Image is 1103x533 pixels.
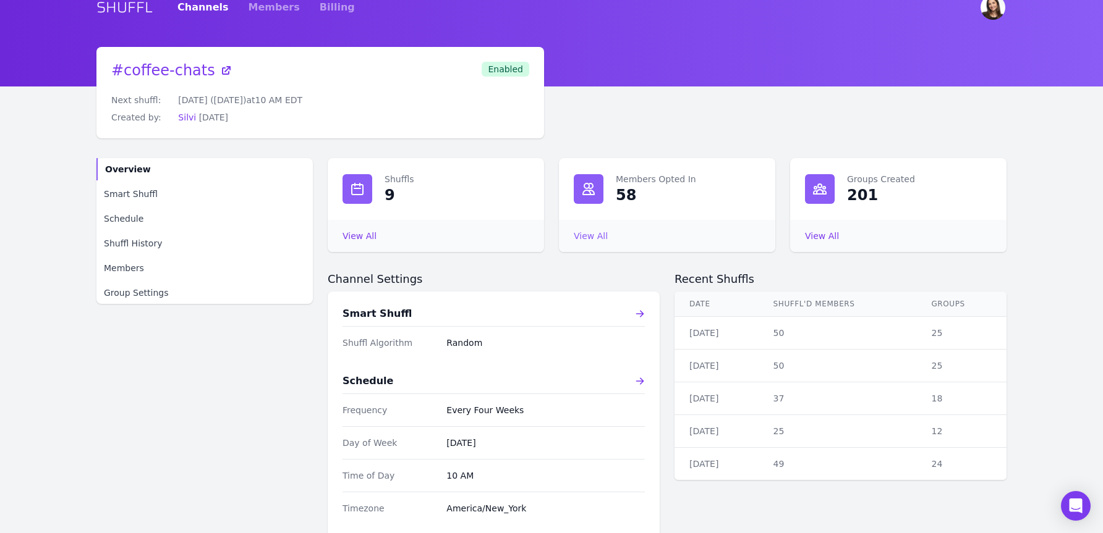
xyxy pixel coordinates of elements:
[385,185,395,205] div: 9
[616,185,636,205] div: 58
[916,317,1007,350] td: 25
[343,374,645,388] a: Schedule
[759,317,917,350] td: 50
[916,292,1007,317] th: Groups
[446,469,645,482] dd: 10 AM
[104,212,143,225] span: Schedule
[916,448,1007,481] td: 24
[96,183,313,205] a: Smart Shuffl
[847,173,992,185] dt: Groups Created
[96,158,313,180] a: Overview
[616,173,760,185] dt: Members Opted In
[343,337,437,349] dt: Shuffl Algorithm
[689,359,744,372] div: [DATE]
[759,415,917,448] td: 25
[104,237,162,250] span: Shuffl History
[847,185,878,205] div: 201
[446,337,645,349] dd: Random
[446,502,645,514] dd: America/New_York
[343,374,393,388] h3: Schedule
[96,158,313,304] nav: Sidebar
[574,231,608,241] a: View All
[111,62,215,79] span: # coffee-chats
[805,231,839,241] a: View All
[343,306,645,321] a: Smart Shuffl
[104,188,158,200] span: Smart Shuffl
[689,425,744,437] div: [DATE]
[96,232,313,254] a: Shuffl History
[111,94,168,106] dt: Next shuffl:
[96,208,313,230] a: Schedule
[343,231,377,241] a: View All
[759,292,917,317] th: Shuffl'd Members
[178,95,302,105] span: [DATE] ([DATE]) at 10 AM EDT
[916,415,1007,448] td: 12
[105,163,151,175] span: Overview
[482,62,529,77] span: Enabled
[96,257,313,279] a: Members
[916,350,1007,382] td: 25
[96,282,313,304] a: Group Settings
[689,327,744,339] div: [DATE]
[328,272,660,287] h2: Channel Settings
[343,404,437,416] dt: Frequency
[446,437,645,449] dd: [DATE]
[343,469,437,482] dt: Time of Day
[1061,491,1091,521] div: Open Intercom Messenger
[759,448,917,481] td: 49
[104,262,144,274] span: Members
[199,112,228,122] span: [DATE]
[104,287,169,299] span: Group Settings
[111,111,168,124] dt: Created by:
[689,392,744,405] div: [DATE]
[343,502,437,514] dt: Timezone
[343,306,412,321] h3: Smart Shuffl
[689,458,744,470] div: [DATE]
[343,437,437,449] dt: Day of Week
[675,292,759,317] th: Date
[385,173,529,185] dt: Shuffls
[446,404,645,416] dd: Every Four Weeks
[111,62,232,79] a: #coffee-chats
[916,382,1007,415] td: 18
[759,382,917,415] td: 37
[675,272,1007,287] h2: Recent Shuffls
[178,112,196,122] a: Silvi
[759,350,917,382] td: 50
